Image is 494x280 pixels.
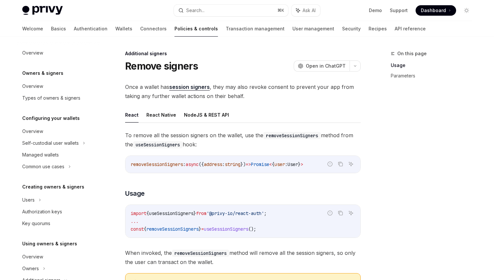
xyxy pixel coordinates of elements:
[326,160,334,168] button: Report incorrect code
[222,161,225,167] span: :
[201,226,204,232] span: =
[291,5,320,16] button: Ask AI
[133,141,183,148] code: useSessionSigners
[264,210,267,216] span: ;
[22,21,43,37] a: Welcome
[226,21,285,37] a: Transaction management
[199,161,204,167] span: ({
[186,7,205,14] div: Search...
[169,84,210,91] a: session signers
[51,21,66,37] a: Basics
[395,21,426,37] a: API reference
[292,21,334,37] a: User management
[22,82,43,90] div: Overview
[125,82,361,101] span: Once a wallet has , they may also revoke consent to prevent your app from taking any further wall...
[186,161,199,167] span: async
[269,161,272,167] span: <
[184,107,229,123] button: NodeJS & REST API
[22,69,63,77] h5: Owners & signers
[22,127,43,135] div: Overview
[342,21,361,37] a: Security
[199,226,201,232] span: }
[347,209,355,217] button: Ask AI
[22,253,43,261] div: Overview
[17,149,101,161] a: Managed wallets
[421,7,446,14] span: Dashboard
[369,21,387,37] a: Recipes
[240,161,246,167] span: })
[174,21,218,37] a: Policies & controls
[206,210,264,216] span: '@privy-io/react-auth'
[125,131,361,149] span: To remove all the session signers on the wallet, use the method from the hook:
[17,125,101,137] a: Overview
[17,251,101,263] a: Overview
[17,80,101,92] a: Overview
[17,206,101,218] a: Authorization keys
[391,71,477,81] a: Parameters
[397,50,427,58] span: On this page
[125,60,198,72] h1: Remove signers
[22,139,79,147] div: Self-custodial user wallets
[294,60,350,72] button: Open in ChatGPT
[144,226,146,232] span: {
[303,7,316,14] span: Ask AI
[140,21,167,37] a: Connectors
[125,248,361,267] span: When invoked, the method will remove all the session signers, so only the user can transact on th...
[193,210,196,216] span: }
[326,209,334,217] button: Report incorrect code
[272,161,274,167] span: {
[146,210,149,216] span: {
[336,160,345,168] button: Copy the contents from the code block
[131,226,144,232] span: const
[17,92,101,104] a: Types of owners & signers
[274,161,285,167] span: user
[285,161,288,167] span: :
[301,161,303,167] span: >
[183,161,186,167] span: :
[461,5,472,16] button: Toggle dark mode
[416,5,456,16] a: Dashboard
[246,161,251,167] span: =>
[22,220,50,227] div: Key quorums
[22,183,84,191] h5: Creating owners & signers
[251,161,269,167] span: Promise
[369,7,382,14] a: Demo
[306,63,346,69] span: Open in ChatGPT
[125,50,361,57] div: Additional signers
[391,60,477,71] a: Usage
[149,210,193,216] span: useSessionSigners
[196,210,206,216] span: from
[17,47,101,59] a: Overview
[22,163,64,171] div: Common use cases
[225,161,240,167] span: string
[172,250,229,257] code: removeSessionSigners
[22,240,77,248] h5: Using owners & signers
[298,161,301,167] span: }
[22,49,43,57] div: Overview
[174,5,288,16] button: Search...⌘K
[288,161,298,167] span: User
[277,8,284,13] span: ⌘ K
[390,7,408,14] a: Support
[248,226,256,232] span: ();
[22,6,63,15] img: light logo
[336,209,345,217] button: Copy the contents from the code block
[125,107,139,123] button: React
[74,21,107,37] a: Authentication
[22,208,62,216] div: Authorization keys
[22,94,80,102] div: Types of owners & signers
[204,226,248,232] span: useSessionSigners
[131,210,146,216] span: import
[131,161,183,167] span: removeSessionSigners
[125,189,145,198] span: Usage
[22,151,59,159] div: Managed wallets
[131,218,139,224] span: ...
[146,107,176,123] button: React Native
[17,218,101,229] a: Key quorums
[146,226,199,232] span: removeSessionSigners
[22,114,80,122] h5: Configuring your wallets
[263,132,321,139] code: removeSessionSigners
[22,196,35,204] div: Users
[22,265,39,272] div: Owners
[115,21,132,37] a: Wallets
